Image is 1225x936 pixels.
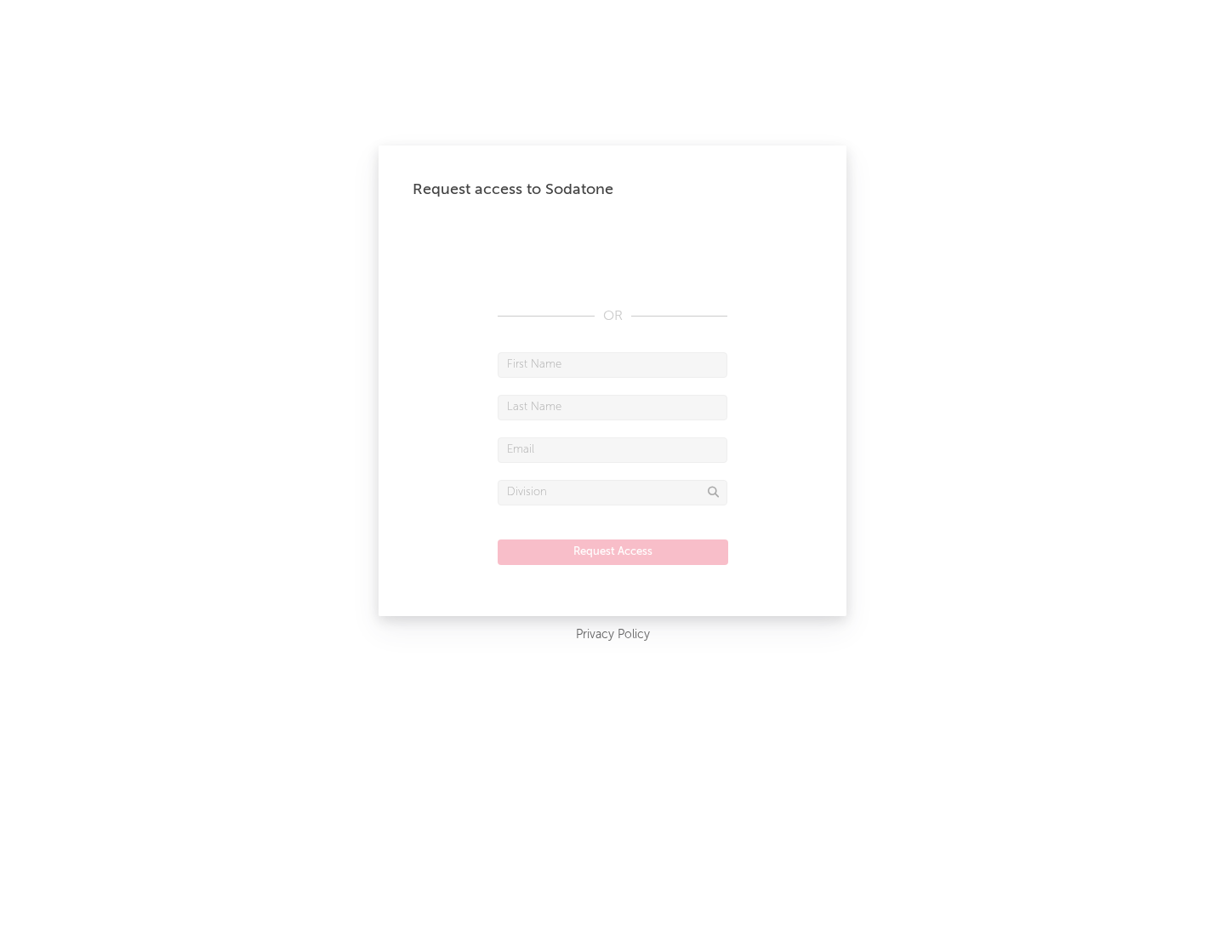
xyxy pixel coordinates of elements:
input: Last Name [498,395,727,420]
a: Privacy Policy [576,625,650,646]
input: Division [498,480,727,505]
button: Request Access [498,539,728,565]
input: First Name [498,352,727,378]
input: Email [498,437,727,463]
div: OR [498,306,727,327]
div: Request access to Sodatone [413,180,812,200]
